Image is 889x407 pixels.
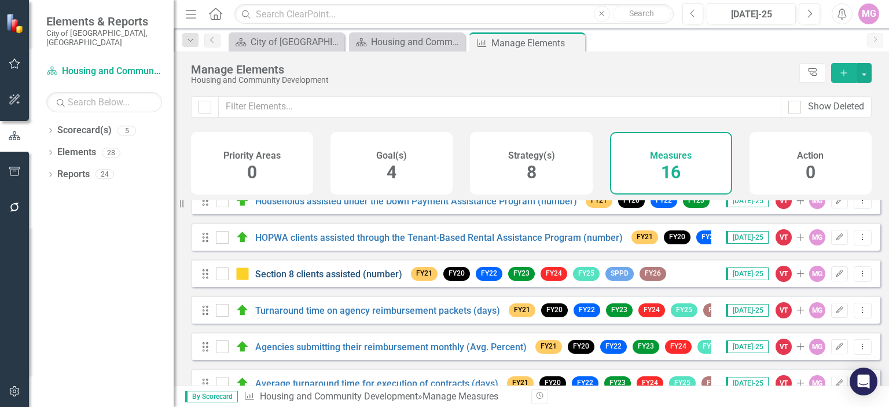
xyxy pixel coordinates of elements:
div: VT [776,339,792,355]
a: Average turnaround time for execution of contracts (days) [255,378,498,389]
span: FY25 [573,267,600,280]
a: Reports [57,168,90,181]
img: On Target [236,230,249,244]
span: 16 [661,162,681,182]
span: FY24 [637,376,663,390]
div: [DATE]-25 [711,8,792,21]
button: Search [613,6,671,22]
div: VT [776,302,792,318]
span: FY26 [640,267,666,280]
img: On Target [236,340,249,354]
span: FY24 [665,340,692,353]
span: FY23 [508,267,535,280]
span: [DATE]-25 [726,267,769,280]
span: FY20 [568,340,594,353]
div: VT [776,375,792,391]
div: » Manage Measures [244,390,523,404]
div: 5 [117,126,136,135]
div: VT [776,193,792,209]
span: 8 [527,162,537,182]
div: Show Deleted [808,100,864,113]
div: Housing and Community Development [371,35,462,49]
img: On Target [236,303,249,317]
span: FY21 [509,303,535,317]
input: Search ClearPoint... [234,4,673,24]
div: MG [809,302,825,318]
div: 24 [95,170,114,179]
span: FY20 [539,376,566,390]
span: FY21 [507,376,534,390]
span: FY25 [669,376,696,390]
a: Agencies submitting their reimbursement monthly (Avg. Percent) [255,342,527,353]
a: Housing and Community Development [46,65,162,78]
div: Manage Elements [191,63,794,76]
h4: Priority Areas [223,151,281,161]
input: Search Below... [46,92,162,112]
h4: Measures [650,151,692,161]
span: FY22 [574,303,600,317]
span: FY21 [411,267,438,280]
span: FY24 [541,267,567,280]
a: Housing and Community Development [352,35,462,49]
h4: Action [797,151,824,161]
div: City of [GEOGRAPHIC_DATA] [251,35,341,49]
input: Filter Elements... [218,96,781,118]
span: FY24 [638,303,665,317]
a: City of [GEOGRAPHIC_DATA] [232,35,341,49]
span: 0 [247,162,257,182]
span: FY20 [664,230,690,244]
span: FY23 [633,340,659,353]
span: FY21 [631,230,658,244]
span: FY20 [541,303,568,317]
span: [DATE]-25 [726,304,769,317]
span: [DATE]-25 [726,231,769,244]
img: ClearPoint Strategy [5,12,27,34]
span: FY23 [683,194,710,207]
div: Open Intercom Messenger [850,368,877,395]
div: MG [809,266,825,282]
div: VT [776,266,792,282]
span: FY22 [572,376,598,390]
button: MG [858,3,879,24]
span: By Scorecard [185,391,238,402]
a: Households assisted under the Down Payment Assistance Program (number) [255,196,577,207]
span: Elements & Reports [46,14,162,28]
span: FY20 [618,194,645,207]
small: City of [GEOGRAPHIC_DATA], [GEOGRAPHIC_DATA] [46,28,162,47]
span: [DATE]-25 [726,377,769,390]
span: FY22 [651,194,677,207]
span: FY22 [600,340,627,353]
a: Elements [57,146,96,159]
div: 28 [102,148,120,157]
span: FY25 [671,303,697,317]
span: FY21 [535,340,562,353]
img: On Target [236,376,249,390]
button: [DATE]-25 [707,3,796,24]
h4: Goal(s) [376,151,407,161]
span: FY21 [586,194,612,207]
div: Manage Elements [491,36,582,50]
span: FY23 [604,376,631,390]
img: On Target [236,194,249,208]
span: [DATE]-25 [726,195,769,207]
h4: Strategy(s) [508,151,555,161]
span: [DATE]-25 [726,340,769,353]
a: HOPWA clients assisted through the Tenant-Based Rental Assistance Program (number) [255,232,623,243]
span: FY22 [696,230,723,244]
a: Turnaround time on agency reimbursement packets (days) [255,305,500,316]
span: 4 [387,162,396,182]
span: FY26 [701,376,728,390]
span: Search [629,9,654,18]
a: Section 8 clients assisted (number) [255,269,402,280]
span: SPPD [605,267,634,280]
div: MG [809,229,825,245]
img: Caution [236,267,249,281]
span: FY20 [443,267,470,280]
span: FY26 [703,303,730,317]
a: Housing and Community Development [260,391,418,402]
span: 0 [806,162,815,182]
a: Scorecard(s) [57,124,112,137]
span: FY22 [476,267,502,280]
div: Housing and Community Development [191,76,794,85]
